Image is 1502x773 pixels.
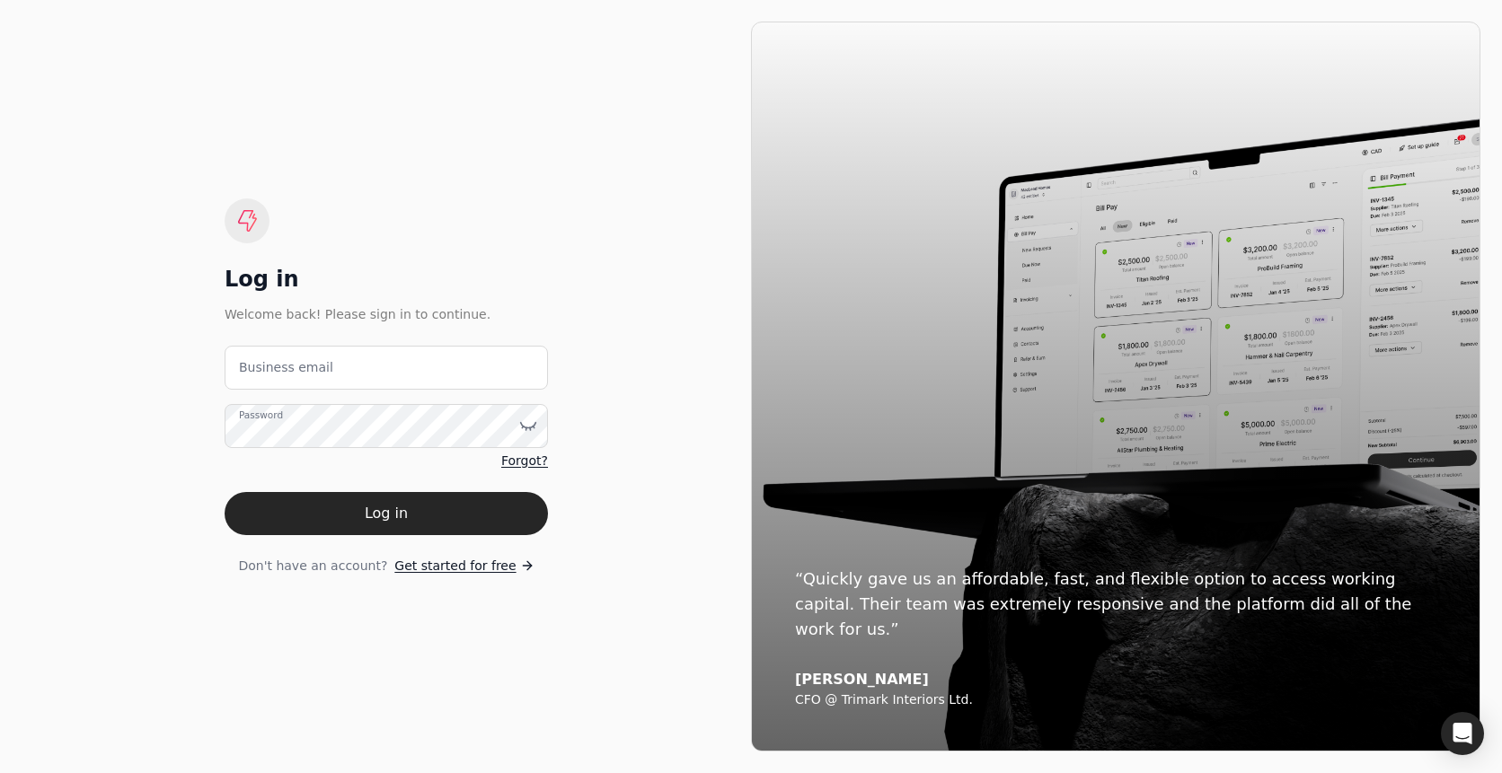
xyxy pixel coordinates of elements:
div: Welcome back! Please sign in to continue. [225,304,548,324]
span: Get started for free [394,557,516,575]
div: “Quickly gave us an affordable, fast, and flexible option to access working capital. Their team w... [795,567,1436,642]
div: Log in [225,265,548,294]
label: Password [239,408,283,422]
a: Get started for free [394,557,534,575]
label: Business email [239,358,333,377]
a: Forgot? [501,452,548,470]
button: Log in [225,492,548,535]
div: CFO @ Trimark Interiors Ltd. [795,692,1436,708]
div: [PERSON_NAME] [795,671,1436,689]
div: Open Intercom Messenger [1441,712,1484,755]
span: Don't have an account? [238,557,387,575]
